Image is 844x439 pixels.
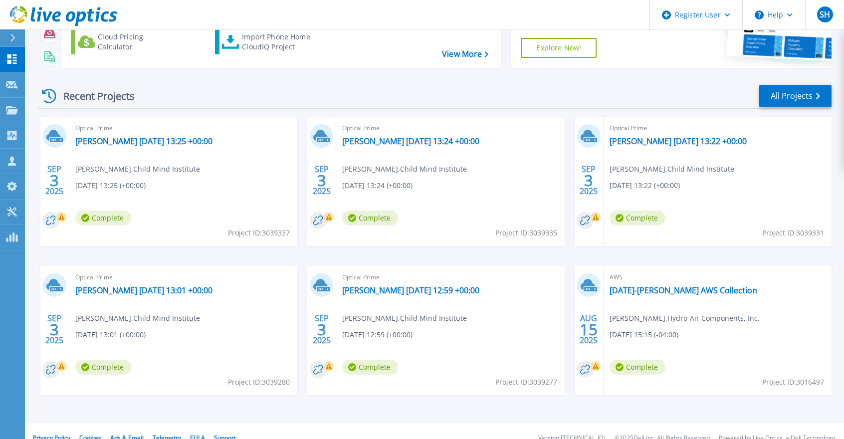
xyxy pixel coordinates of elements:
a: All Projects [759,85,832,107]
span: 3 [50,176,59,185]
span: [PERSON_NAME] , Child Mind Institute [342,313,467,324]
span: Optical Prime [610,123,826,134]
span: [PERSON_NAME] , Child Mind Institute [75,313,200,324]
a: [PERSON_NAME] [DATE] 12:59 +00:00 [342,285,479,295]
a: [PERSON_NAME] [DATE] 13:25 +00:00 [75,136,212,146]
span: 15 [580,325,598,334]
span: 3 [584,176,593,185]
a: Cloud Pricing Calculator [71,29,182,54]
span: Complete [610,360,665,375]
span: [PERSON_NAME] , Hydro-Air Components, Inc. [610,313,760,324]
span: [DATE] 12:59 (+00:00) [342,329,413,340]
span: Complete [75,360,131,375]
a: Explore Now! [521,38,597,58]
span: Project ID: 3039335 [495,227,557,238]
a: View More [442,49,488,59]
div: SEP 2025 [45,311,64,348]
span: Complete [342,211,398,225]
div: SEP 2025 [45,162,64,199]
span: 3 [317,325,326,334]
span: Project ID: 3039280 [228,377,290,388]
div: Recent Projects [38,84,148,108]
span: [PERSON_NAME] , Child Mind Institute [75,164,200,175]
span: [DATE] 13:25 (+00:00) [75,180,146,191]
span: Optical Prime [342,123,558,134]
span: [DATE] 13:22 (+00:00) [610,180,680,191]
div: SEP 2025 [312,162,331,199]
div: Cloud Pricing Calculator [98,32,178,52]
span: Complete [610,211,665,225]
div: SEP 2025 [579,162,598,199]
span: [DATE] 13:24 (+00:00) [342,180,413,191]
span: Project ID: 3039277 [495,377,557,388]
a: [PERSON_NAME] [DATE] 13:01 +00:00 [75,285,212,295]
span: 3 [50,325,59,334]
div: Import Phone Home CloudIQ Project [242,32,320,52]
a: [PERSON_NAME] [DATE] 13:22 +00:00 [610,136,747,146]
span: [DATE] 15:15 (-04:00) [610,329,678,340]
span: Project ID: 3016497 [762,377,824,388]
span: Optical Prime [75,272,291,283]
span: Project ID: 3039331 [762,227,824,238]
span: [PERSON_NAME] , Child Mind Institute [342,164,467,175]
span: 3 [317,176,326,185]
span: Optical Prime [75,123,291,134]
div: AUG 2025 [579,311,598,348]
a: [PERSON_NAME] [DATE] 13:24 +00:00 [342,136,479,146]
a: [DATE]-[PERSON_NAME] AWS Collection [610,285,757,295]
span: [PERSON_NAME] , Child Mind Institute [610,164,734,175]
span: [DATE] 13:01 (+00:00) [75,329,146,340]
span: Project ID: 3039337 [228,227,290,238]
span: Complete [75,211,131,225]
span: Optical Prime [342,272,558,283]
span: SH [820,10,830,18]
span: Complete [342,360,398,375]
div: SEP 2025 [312,311,331,348]
span: AWS [610,272,826,283]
